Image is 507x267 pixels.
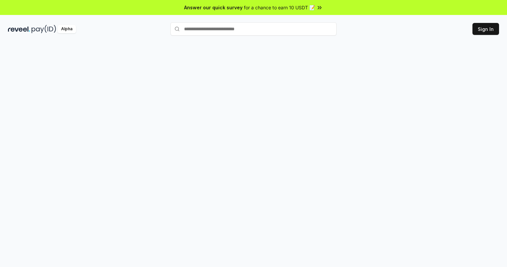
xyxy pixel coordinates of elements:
span: for a chance to earn 10 USDT 📝 [244,4,315,11]
div: Alpha [57,25,76,33]
img: pay_id [32,25,56,33]
img: reveel_dark [8,25,30,33]
span: Answer our quick survey [184,4,243,11]
button: Sign In [472,23,499,35]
